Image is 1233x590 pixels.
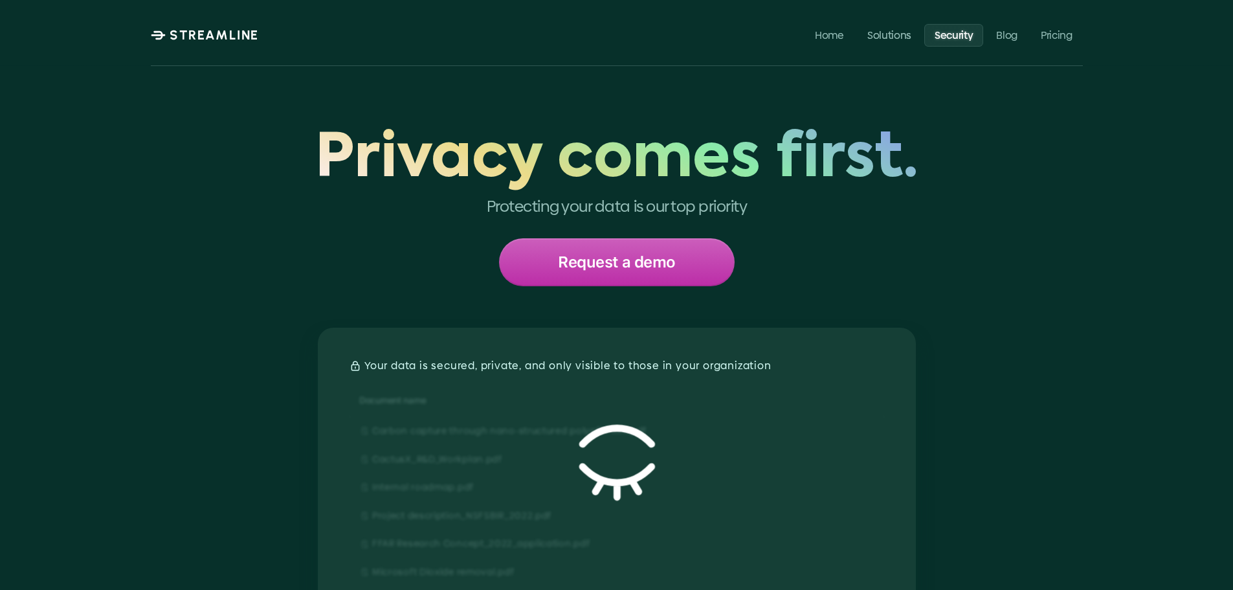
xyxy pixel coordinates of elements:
a: Request a demo [499,238,735,286]
p: Blog [996,28,1017,41]
p: Carbon capture through nano-structured polyefin film.pdf [372,425,874,438]
p: Microsoft Dioxide removal.pdf [372,566,874,579]
p: Document name [359,394,426,407]
p: CactusX_R&D_Workplan.pdf [372,453,874,466]
p: Your data is secured, private, and only visible to those in your organization [364,359,885,373]
p: Project description_NSFSBIR_2022.pdf [372,510,874,523]
p: Home [815,28,844,41]
p: STREAMLINE [170,27,259,43]
p: FFAR Research Concept_2022_application.pdf [372,538,874,551]
p: Solutions [867,28,911,41]
a: Security [924,23,983,46]
span: Privacy comes first. [315,124,918,196]
p: Pricing [1041,28,1072,41]
a: STREAMLINE [151,27,259,43]
a: Blog [986,23,1028,46]
a: Home [805,23,854,46]
p: Request a demo [558,254,675,271]
p: Security [935,28,973,41]
p: Internal roadmap.pdf [372,482,874,495]
p: Protecting your data is our top priority [151,196,1083,218]
a: Pricing [1030,23,1083,46]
